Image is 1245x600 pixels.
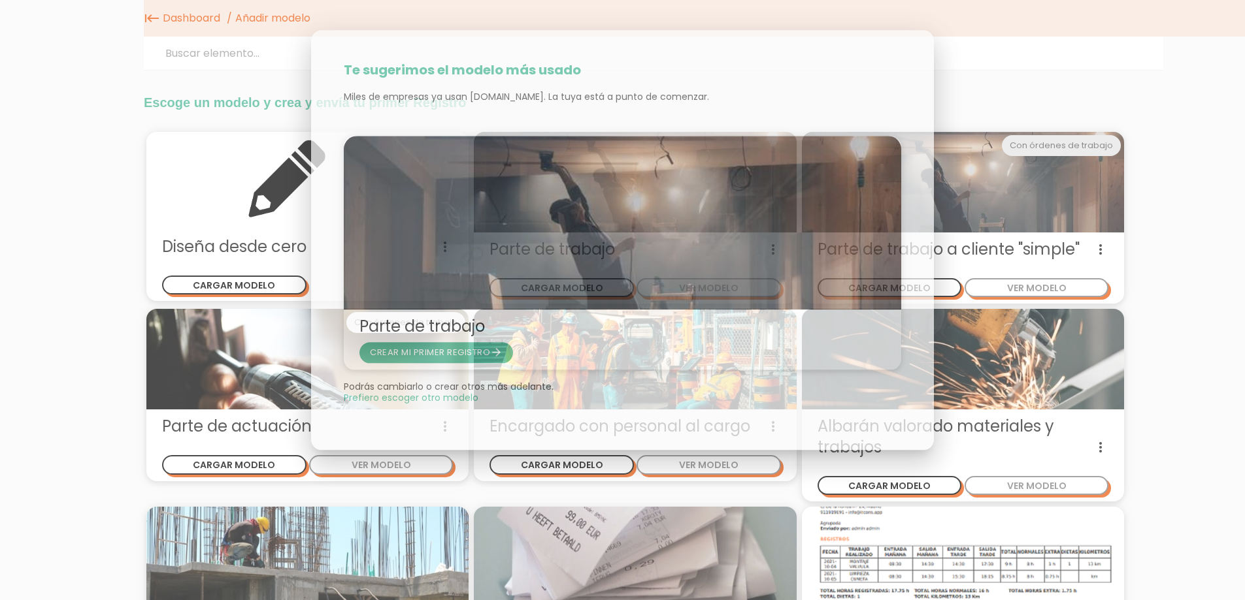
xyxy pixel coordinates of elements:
[370,346,503,358] span: CREAR MI PRIMER REGISTRO
[344,394,478,403] span: Close
[344,63,901,77] h3: Te sugerimos el modelo más usado
[344,136,901,309] img: partediariooperario.jpg
[490,342,503,363] i: arrow_forward
[344,90,901,103] p: Miles de empresas ya usan [DOMAIN_NAME]. La tuya está a punto de comenzar.
[344,381,554,394] span: Podrás cambiarlo o crear otros más adelante.
[359,316,886,337] span: Parte de trabajo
